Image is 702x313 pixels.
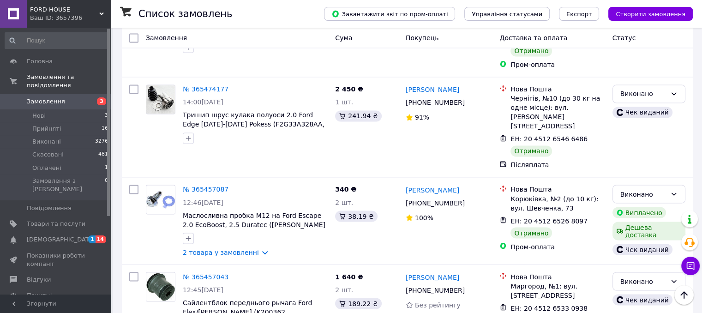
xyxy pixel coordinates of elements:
[674,285,694,305] button: Наверх
[406,185,459,194] a: [PERSON_NAME]
[612,107,672,118] div: Чек виданий
[612,34,636,42] span: Статус
[30,14,111,22] div: Ваш ID: 3657396
[331,10,448,18] span: Завантажити звіт по пром-оплаті
[510,45,552,56] div: Отримано
[105,112,108,120] span: 3
[404,196,467,209] div: [PHONE_NUMBER]
[32,150,64,159] span: Скасовані
[95,138,108,146] span: 3276
[30,6,99,14] span: FORD HOUSE
[146,191,175,208] img: Фото товару
[88,235,96,243] span: 1
[612,244,672,255] div: Чек виданий
[335,34,352,42] span: Cума
[510,145,552,156] div: Отримано
[183,98,223,106] span: 14:00[DATE]
[335,110,381,121] div: 241.94 ₴
[105,177,108,193] span: 0
[415,301,461,308] span: Без рейтингу
[146,84,175,114] a: Фото товару
[612,222,685,240] div: Дешева доставка
[102,125,108,133] span: 16
[510,304,588,312] span: ЕН: 20 4512 6533 0938
[27,204,72,212] span: Повідомлення
[464,7,550,21] button: Управління статусами
[335,286,353,293] span: 2 шт.
[612,294,672,305] div: Чек виданий
[32,138,61,146] span: Виконані
[32,125,61,133] span: Прийняті
[146,85,175,114] img: Фото товару
[510,94,605,131] div: Чернігів, №10 (до 30 кг на одне місце): вул. [PERSON_NAME][STREET_ADDRESS]
[681,257,700,275] button: Чат з покупцем
[183,199,223,206] span: 12:46[DATE]
[27,97,65,106] span: Замовлення
[105,164,108,172] span: 1
[406,85,459,94] a: [PERSON_NAME]
[415,214,433,221] span: 100%
[335,186,356,193] span: 340 ₴
[27,73,111,90] span: Замовлення та повідомлення
[183,273,228,280] a: № 365457043
[335,98,353,106] span: 1 шт.
[335,85,363,93] span: 2 450 ₴
[183,111,324,137] a: Тришип шрус кулака полуоси 2.0 Ford Edge [DATE]-[DATE] Pokess (F2G33A328AA, F2GZ3B437F, F2GZ3B437N)
[27,291,52,300] span: Покупці
[183,248,259,256] a: 2 товара у замовленні
[510,242,605,251] div: Пром-оплата
[27,235,95,244] span: [DEMOGRAPHIC_DATA]
[335,273,363,280] span: 1 640 ₴
[335,211,377,222] div: 38.19 ₴
[566,11,592,18] span: Експорт
[27,57,53,66] span: Головна
[510,60,605,69] div: Пром-оплата
[146,34,187,42] span: Замовлення
[98,150,108,159] span: 481
[32,112,46,120] span: Нові
[510,160,605,169] div: Післяплата
[599,10,693,17] a: Створити замовлення
[510,217,588,224] span: ЕН: 20 4512 6526 8097
[324,7,455,21] button: Завантажити звіт по пром-оплаті
[510,185,605,194] div: Нова Пошта
[510,84,605,94] div: Нова Пошта
[608,7,693,21] button: Створити замовлення
[97,97,106,105] span: 3
[510,135,588,143] span: ЕН: 20 4512 6546 6486
[183,186,228,193] a: № 365457087
[404,283,467,296] div: [PHONE_NUMBER]
[616,11,685,18] span: Створити замовлення
[612,207,666,218] div: Виплачено
[620,189,666,199] div: Виконано
[620,276,666,286] div: Виконано
[510,281,605,300] div: Миргород, №1: вул. [STREET_ADDRESS]
[5,32,109,49] input: Пошук
[415,114,429,121] span: 91%
[146,185,175,214] a: Фото товару
[183,211,325,237] a: Маслосливна пробка M12 на Ford Escape 2.0 EcoBoost, 2.5 Duratec ([PERSON_NAME] 090034)
[510,272,605,281] div: Нова Пошта
[146,272,175,301] img: Фото товару
[335,298,381,309] div: 189.22 ₴
[183,286,223,293] span: 12:45[DATE]
[620,89,666,99] div: Виконано
[499,34,567,42] span: Доставка та оплата
[96,235,106,243] span: 14
[183,85,228,93] a: № 365474177
[559,7,600,21] button: Експорт
[27,220,85,228] span: Товари та послуги
[335,199,353,206] span: 2 шт.
[406,272,459,282] a: [PERSON_NAME]
[472,11,542,18] span: Управління статусами
[27,252,85,268] span: Показники роботи компанії
[510,227,552,238] div: Отримано
[406,34,438,42] span: Покупець
[138,8,232,19] h1: Список замовлень
[510,194,605,212] div: Корюківка, №2 (до 10 кг): вул. Шевченка, 73
[404,96,467,109] div: [PHONE_NUMBER]
[32,164,61,172] span: Оплачені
